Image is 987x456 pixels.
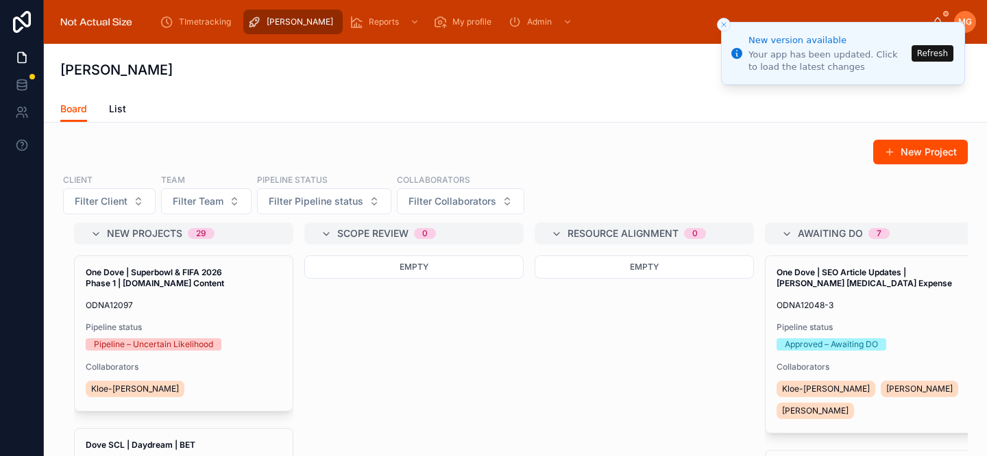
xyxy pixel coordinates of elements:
[777,300,973,311] span: ODNA12048-3
[60,60,173,79] h1: [PERSON_NAME]
[196,228,206,239] div: 29
[156,10,241,34] a: TImetracking
[527,16,552,27] span: Admin
[55,11,138,33] img: App logo
[777,362,973,372] span: Collaborators
[717,18,731,31] button: Close toast
[107,227,182,240] span: New projects
[397,188,524,214] button: Select Button
[886,383,953,394] span: [PERSON_NAME]
[161,173,185,186] label: Team
[63,173,93,186] label: Client
[86,267,224,288] strong: One Dove | Superbowl & FIFA 2026 Phase 1 | [DOMAIN_NAME] Content
[777,267,952,288] strong: One Dove | SEO Article Updates | [PERSON_NAME] [MEDICAL_DATA] Expense
[630,262,659,272] span: Empty
[86,362,282,372] span: Collaborators
[765,255,984,433] a: One Dove | SEO Article Updates | [PERSON_NAME] [MEDICAL_DATA] ExpenseODNA12048-3Pipeline statusAp...
[267,16,333,27] span: [PERSON_NAME]
[912,45,953,62] button: Refresh
[504,10,579,34] a: Admin
[397,173,470,186] label: Collaborators
[243,10,343,34] a: [PERSON_NAME]
[63,188,156,214] button: Select Button
[91,383,179,394] span: Kloe-[PERSON_NAME]
[149,7,932,37] div: scrollable content
[782,383,870,394] span: Kloe-[PERSON_NAME]
[60,102,87,116] span: Board
[568,227,679,240] span: Resource alignment
[692,228,698,239] div: 0
[400,262,428,272] span: Empty
[60,97,87,123] a: Board
[86,440,195,450] strong: Dove SCL | Daydream | BET
[345,10,426,34] a: Reports
[369,16,399,27] span: Reports
[877,228,881,239] div: 7
[109,102,126,116] span: List
[429,10,501,34] a: My profile
[422,228,428,239] div: 0
[777,322,973,333] span: Pipeline status
[86,300,282,311] span: ODNA12097
[94,338,213,351] div: Pipeline – Uncertain Likelihood
[74,255,293,411] a: One Dove | Superbowl & FIFA 2026 Phase 1 | [DOMAIN_NAME] ContentODNA12097Pipeline statusPipeline ...
[748,49,907,73] div: Your app has been updated. Click to load the latest changes
[269,194,363,208] span: Filter Pipeline status
[873,140,968,164] button: New Project
[75,194,127,208] span: Filter Client
[173,194,223,208] span: Filter Team
[748,34,907,47] div: New version available
[798,227,863,240] span: Awaiting DO
[257,188,391,214] button: Select Button
[782,405,849,416] span: [PERSON_NAME]
[86,322,282,333] span: Pipeline status
[337,227,409,240] span: Scope review
[257,173,328,186] label: Pipeline status
[179,16,231,27] span: TImetracking
[161,188,252,214] button: Select Button
[452,16,491,27] span: My profile
[109,97,126,124] a: List
[409,194,496,208] span: Filter Collaborators
[958,16,972,27] span: MG
[785,338,878,351] div: Approved – Awaiting DO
